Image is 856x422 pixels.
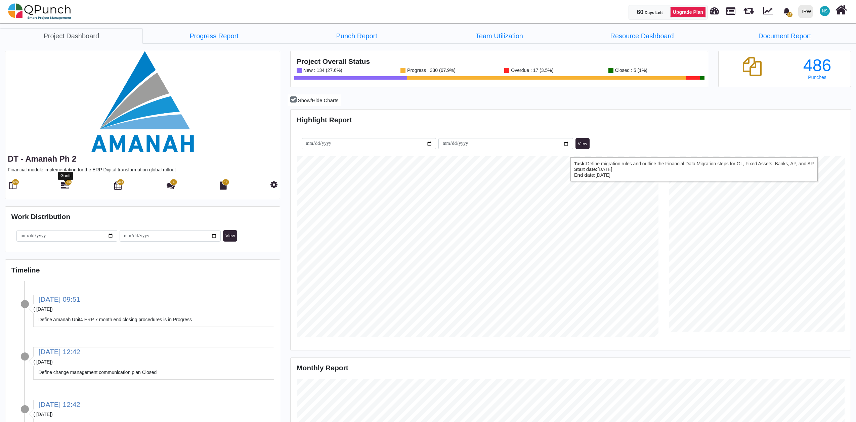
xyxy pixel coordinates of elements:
span: Dashboard [710,4,719,14]
i: Project Settings [270,180,277,188]
a: IRW [795,0,816,23]
p: Define Amanah Unit4 ERP 7 month end closing procedures is in Progress [34,313,274,327]
a: Progress Report [143,28,286,44]
a: NS [816,0,834,22]
i: Home [835,4,847,16]
h4: Work Distribution [11,212,274,221]
span: Releases [743,3,754,14]
img: qpunch-sp.fa6292f.png [8,1,72,22]
a: DT - Amanah Ph 2 [8,154,76,163]
span: Projects [726,4,735,15]
div: New : 134 (27.6%) [302,68,342,73]
svg: bell fill [783,8,790,15]
span: Punches [808,75,826,80]
span: 17 [787,12,793,17]
b: Task: [574,161,586,166]
span: 60 [637,9,643,15]
b: End date: [574,172,596,178]
a: Upgrade Plan [670,7,706,17]
i: Punch Discussion [167,181,175,189]
div: Overdue : 17 (3.5%) [509,68,553,73]
span: 556 [66,180,71,185]
p: Define change management communication plan Closed [34,366,274,379]
i: Calendar [114,181,122,189]
li: DT - Amanah Ph 2 [428,28,571,43]
h4: [DATE] 12:42 [34,347,274,356]
i: Document Library [220,181,227,189]
div: Notification [781,5,793,17]
div: Progress : 330 (67.9%) [405,68,456,73]
div: Closed : 5 (1%) [613,68,647,73]
h4: Monthly Report [297,364,845,372]
span: 12 [224,180,227,185]
span: NS [822,9,828,13]
div: 486 [790,57,845,74]
button: Show/Hide Charts [288,94,341,106]
h4: Highlight Report [297,116,845,124]
div: Dynamic Report [760,0,779,23]
a: bell fill17 [779,0,796,22]
h4: [DATE] 12:42 [34,400,274,409]
a: Team Utilization [428,28,571,44]
h4: Timeline [11,266,274,274]
a: Resource Dashboard [571,28,714,44]
a: 486 Punches [790,57,845,80]
span: Show/Hide Charts [298,97,339,103]
button: View [575,138,590,150]
span: ( [DATE]) [34,306,53,312]
div: IRW [802,6,811,17]
span: ( [DATE]) [34,412,53,417]
span: Nadeem Sheikh [820,6,830,16]
b: Start date: [574,167,597,172]
span: 4 [173,180,175,185]
span: Days Left [645,10,663,15]
i: Board [9,181,16,189]
span: ( [DATE]) [34,359,53,365]
div: Gantt [58,172,73,180]
p: Financial module implementation for the ERP Digital transformation global rollout [8,166,277,173]
span: 486 [13,180,18,185]
h4: Project Overall Status [297,57,702,66]
div: Define migration rules and outline the Financial Data Migration steps for GL, Fixed Assets, Banks... [570,157,818,181]
button: View [223,230,237,242]
h4: [DATE] 09:51 [34,295,274,303]
span: 424 [118,180,123,185]
a: 556 [61,184,69,189]
a: Document Report [713,28,856,44]
a: Punch Report [285,28,428,44]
